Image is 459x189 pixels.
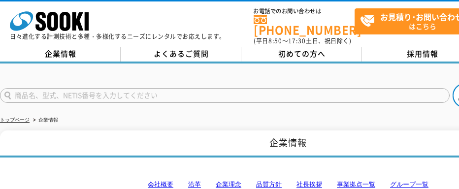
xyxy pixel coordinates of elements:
span: お電話でのお問い合わせは [254,8,355,14]
p: 日々進化する計測技術と多種・多様化するニーズにレンタルでお応えします。 [10,33,226,39]
span: 17:30 [288,36,306,45]
a: [PHONE_NUMBER] [254,15,355,35]
a: 社長挨拶 [296,181,322,188]
a: 会社概要 [148,181,173,188]
a: 沿革 [188,181,201,188]
a: 初めての方へ [241,47,362,62]
a: 企業理念 [216,181,241,188]
a: グループ一覧 [390,181,428,188]
span: 初めての方へ [278,48,326,59]
span: (平日 ～ 土日、祝日除く) [254,36,351,45]
a: 品質方針 [256,181,282,188]
li: 企業情報 [31,115,58,126]
span: 8:50 [268,36,282,45]
a: よくあるご質問 [121,47,241,62]
a: 事業拠点一覧 [337,181,375,188]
